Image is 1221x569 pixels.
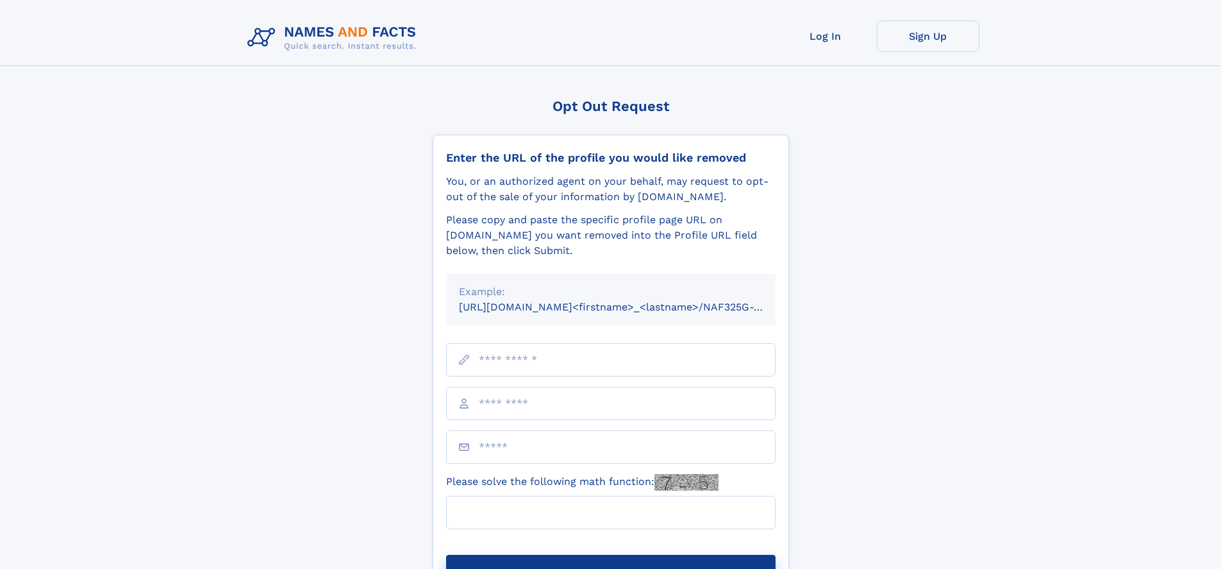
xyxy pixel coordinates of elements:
[446,174,776,205] div: You, or an authorized agent on your behalf, may request to opt-out of the sale of your informatio...
[459,284,763,300] div: Example:
[433,98,789,114] div: Opt Out Request
[242,21,427,55] img: Logo Names and Facts
[446,474,718,491] label: Please solve the following math function:
[446,151,776,165] div: Enter the URL of the profile you would like removed
[446,212,776,259] div: Please copy and paste the specific profile page URL on [DOMAIN_NAME] you want removed into the Pr...
[459,301,800,313] small: [URL][DOMAIN_NAME]<firstname>_<lastname>/NAF325G-xxxxxxxx
[774,21,877,52] a: Log In
[877,21,979,52] a: Sign Up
